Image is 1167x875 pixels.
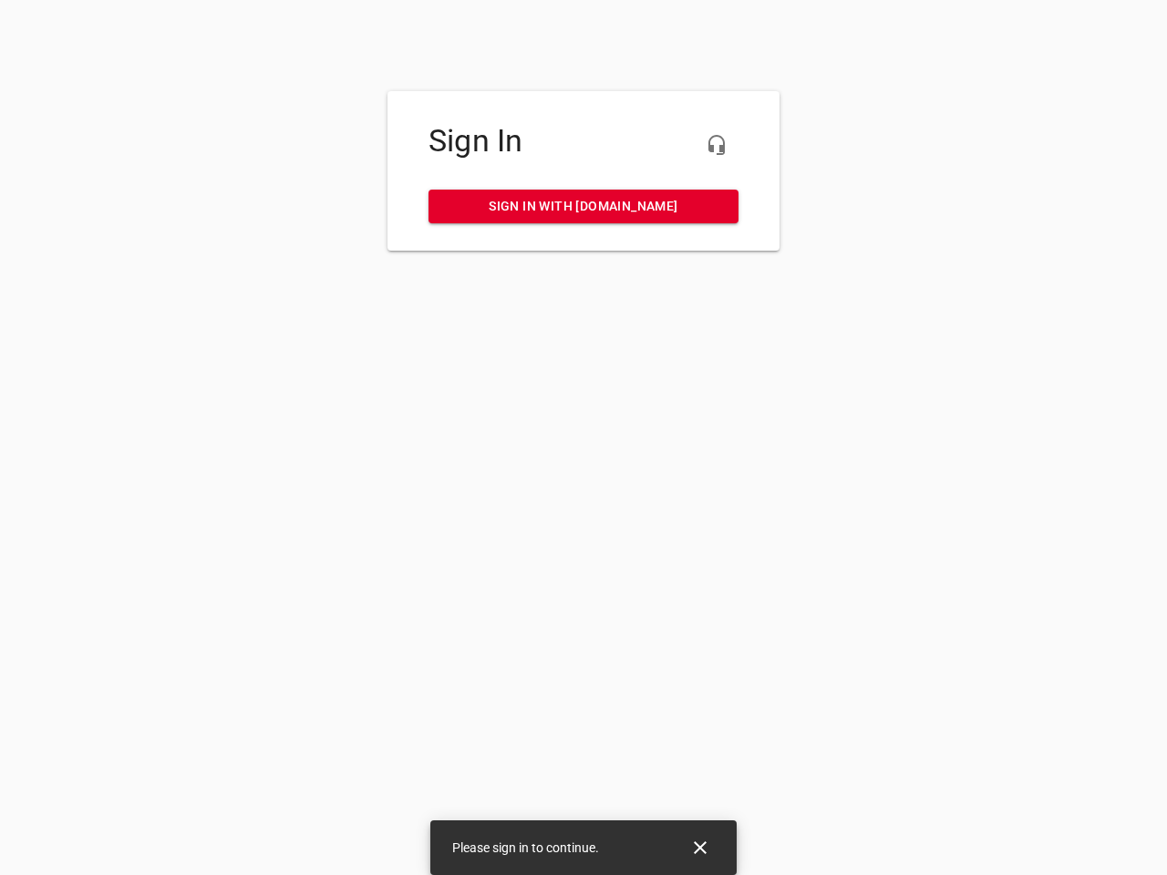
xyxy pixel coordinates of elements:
[678,826,722,870] button: Close
[452,840,599,855] span: Please sign in to continue.
[443,195,724,218] span: Sign in with [DOMAIN_NAME]
[695,123,738,167] button: Live Chat
[429,123,738,160] h4: Sign In
[429,190,738,223] a: Sign in with [DOMAIN_NAME]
